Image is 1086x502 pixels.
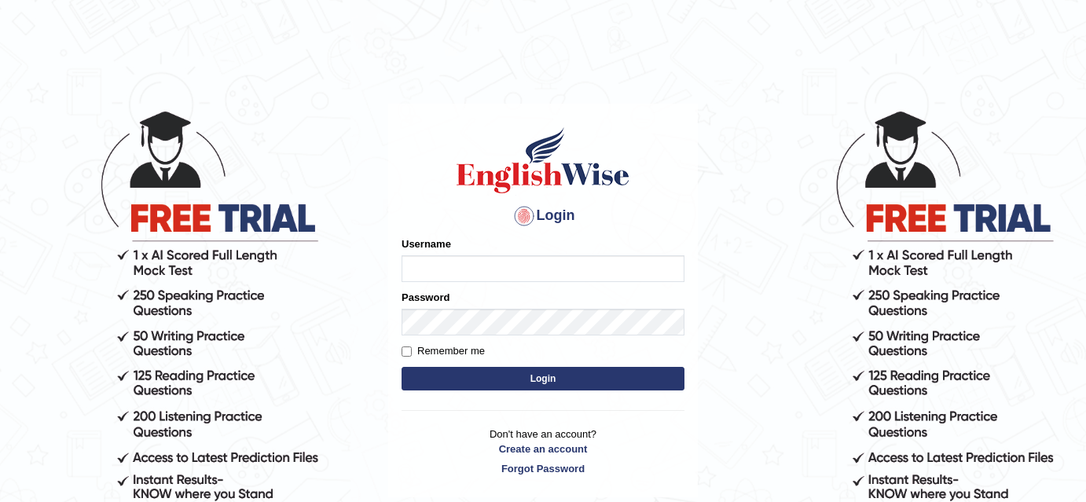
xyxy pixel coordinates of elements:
[402,346,412,357] input: Remember me
[402,427,684,475] p: Don't have an account?
[402,203,684,229] h4: Login
[402,367,684,390] button: Login
[402,290,449,305] label: Password
[402,343,485,359] label: Remember me
[453,125,633,196] img: Logo of English Wise sign in for intelligent practice with AI
[402,442,684,456] a: Create an account
[402,461,684,476] a: Forgot Password
[402,236,451,251] label: Username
